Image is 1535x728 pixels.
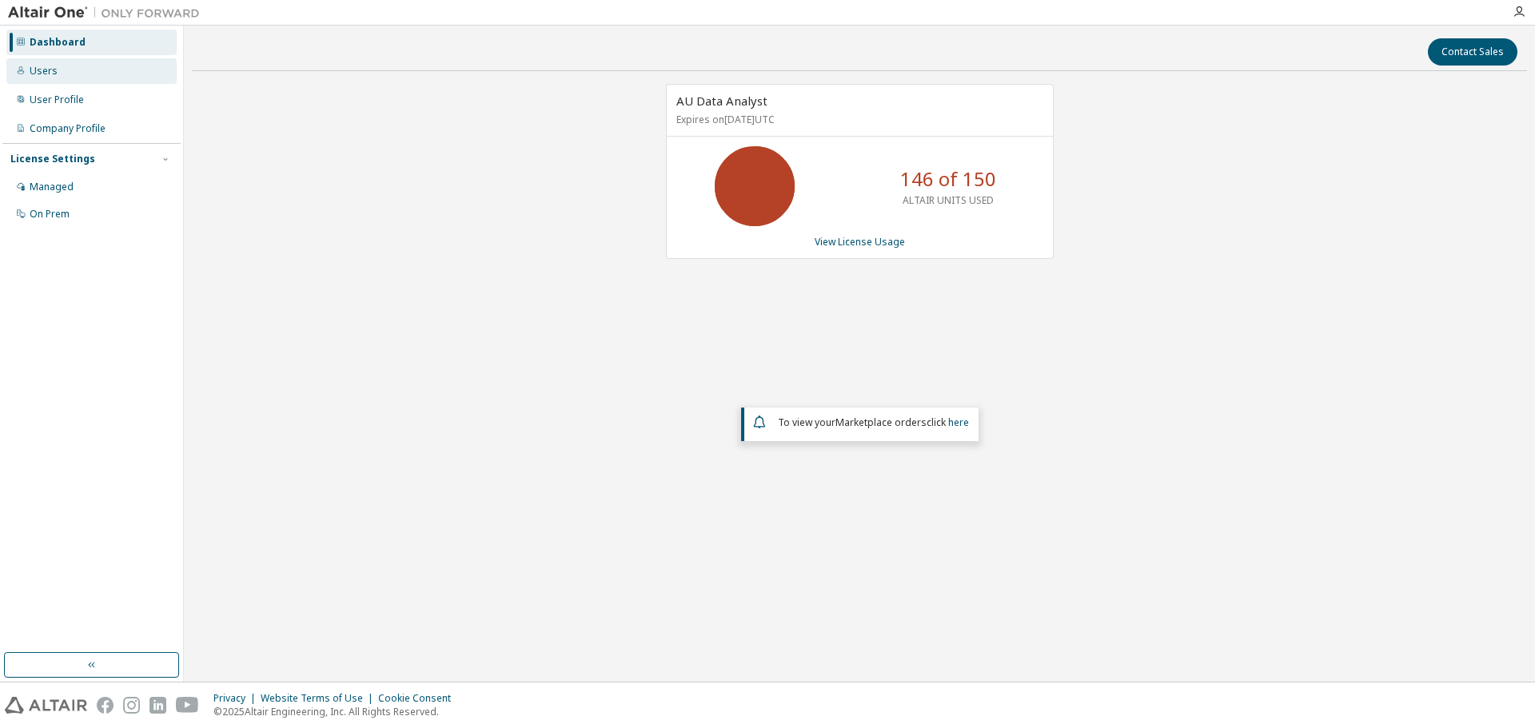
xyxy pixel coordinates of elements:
[97,697,114,714] img: facebook.svg
[903,193,994,207] p: ALTAIR UNITS USED
[30,208,70,221] div: On Prem
[835,416,927,429] em: Marketplace orders
[30,181,74,193] div: Managed
[30,65,58,78] div: Users
[30,36,86,49] div: Dashboard
[30,93,84,106] div: User Profile
[8,5,208,21] img: Altair One
[30,122,106,135] div: Company Profile
[1428,38,1517,66] button: Contact Sales
[948,416,969,429] a: here
[900,165,996,193] p: 146 of 150
[123,697,140,714] img: instagram.svg
[261,692,378,705] div: Website Terms of Use
[213,705,460,718] p: © 2025 Altair Engineering, Inc. All Rights Reserved.
[815,235,905,249] a: View License Usage
[10,153,95,165] div: License Settings
[213,692,261,705] div: Privacy
[378,692,460,705] div: Cookie Consent
[176,697,199,714] img: youtube.svg
[676,93,767,109] span: AU Data Analyst
[150,697,166,714] img: linkedin.svg
[5,697,87,714] img: altair_logo.svg
[778,416,969,429] span: To view your click
[676,113,1039,126] p: Expires on [DATE] UTC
